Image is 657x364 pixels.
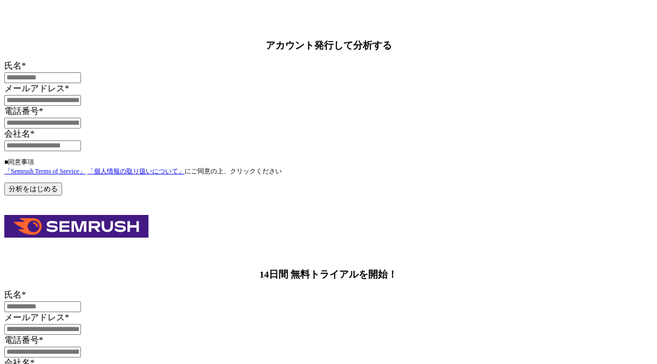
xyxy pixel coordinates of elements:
[4,335,43,345] label: 電話番号*
[4,167,86,175] a: 「Semrush Terms of Service」
[266,40,392,51] span: アカウント発行して分析する
[87,167,185,175] a: 「個人情報の取り扱いについて」
[260,269,398,280] span: 14日間 無料トライアルを開始！
[4,158,653,176] p: ■同意事項 にご同意の上、クリックください
[4,106,43,116] label: 電話番号*
[4,313,69,322] label: メールアドレス*
[4,84,69,93] label: メールアドレス*
[4,183,62,196] button: 分析をはじめる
